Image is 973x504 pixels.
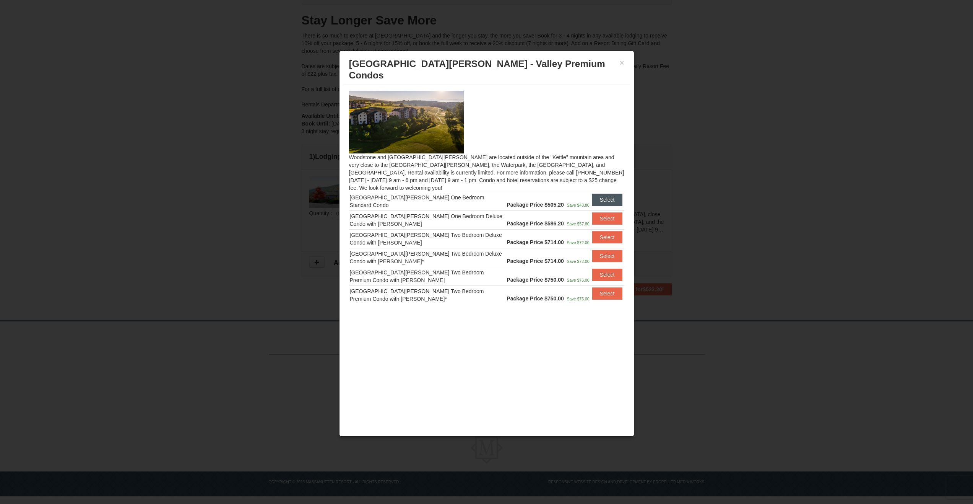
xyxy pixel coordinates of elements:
span: Save $57.80 [567,222,590,226]
div: [GEOGRAPHIC_DATA][PERSON_NAME] Two Bedroom Premium Condo with [PERSON_NAME] [350,269,505,284]
button: × [620,59,624,67]
strong: Package Price $586.20 [507,220,564,227]
span: Save $76.00 [567,278,590,282]
span: Save $48.80 [567,203,590,207]
div: [GEOGRAPHIC_DATA][PERSON_NAME] One Bedroom Deluxe Condo with [PERSON_NAME] [350,212,505,228]
span: Save $72.00 [567,259,590,264]
div: [GEOGRAPHIC_DATA][PERSON_NAME] Two Bedroom Premium Condo with [PERSON_NAME]* [350,287,505,303]
strong: Package Price $714.00 [507,258,564,264]
button: Select [592,212,622,225]
button: Select [592,194,622,206]
strong: Package Price $750.00 [507,295,564,302]
span: [GEOGRAPHIC_DATA][PERSON_NAME] - Valley Premium Condos [349,59,605,80]
button: Select [592,287,622,300]
span: Save $76.00 [567,297,590,301]
div: Woodstone and [GEOGRAPHIC_DATA][PERSON_NAME] are located outside of the "Kettle" mountain area an... [343,85,630,318]
strong: Package Price $750.00 [507,277,564,283]
button: Select [592,250,622,262]
strong: Package Price $505.20 [507,202,564,208]
button: Select [592,231,622,243]
img: 19219041-4-ec11c166.jpg [349,91,464,153]
div: [GEOGRAPHIC_DATA][PERSON_NAME] Two Bedroom Deluxe Condo with [PERSON_NAME]* [350,250,505,265]
strong: Package Price $714.00 [507,239,564,245]
div: [GEOGRAPHIC_DATA][PERSON_NAME] One Bedroom Standard Condo [350,194,505,209]
span: Save $72.00 [567,240,590,245]
div: [GEOGRAPHIC_DATA][PERSON_NAME] Two Bedroom Deluxe Condo with [PERSON_NAME] [350,231,505,246]
button: Select [592,269,622,281]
